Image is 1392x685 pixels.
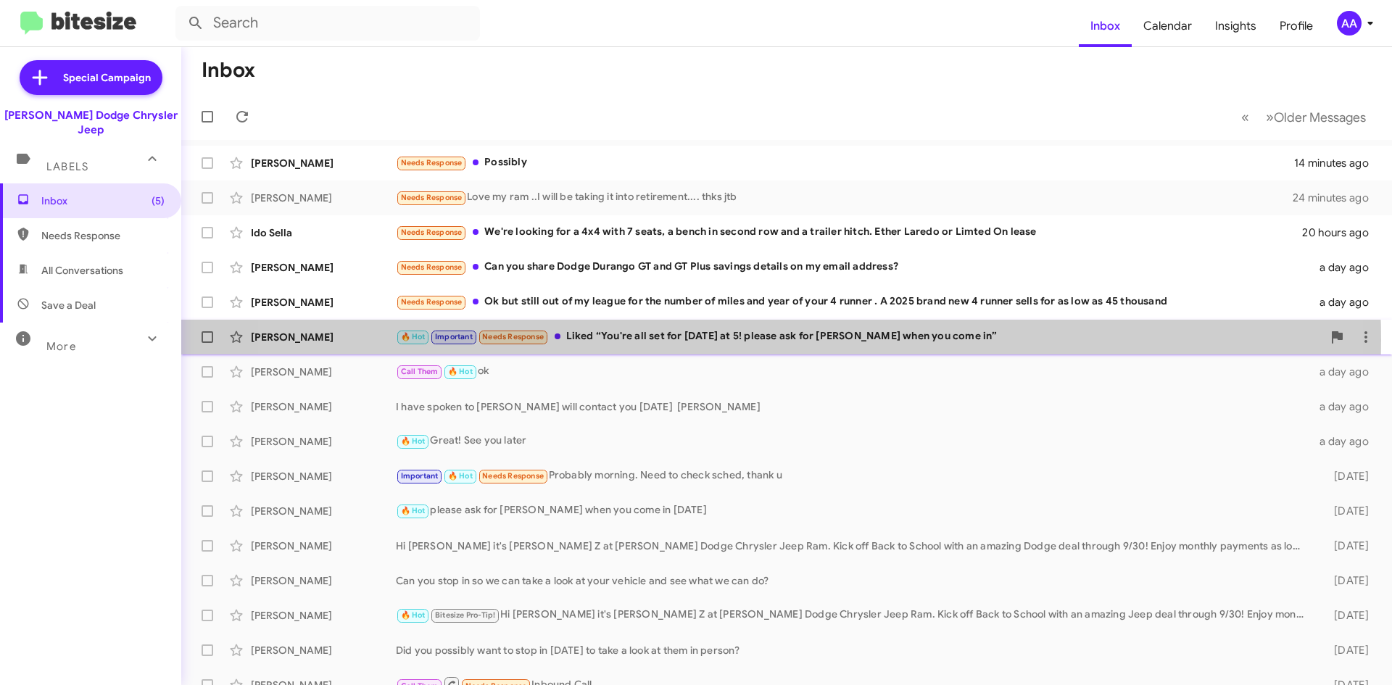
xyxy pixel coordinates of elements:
span: 🔥 Hot [401,506,426,515]
div: Possibly [396,154,1294,171]
div: [PERSON_NAME] [251,608,396,623]
span: Needs Response [482,332,544,341]
span: Save a Deal [41,298,96,312]
span: « [1241,108,1249,126]
div: [PERSON_NAME] [251,191,396,205]
div: [DATE] [1311,643,1380,657]
span: Inbox [41,194,165,208]
a: Insights [1203,5,1268,47]
span: 🔥 Hot [401,610,426,620]
a: Calendar [1132,5,1203,47]
button: Previous [1232,102,1258,132]
div: We're looking for a 4x4 with 7 seats, a bench in second row and a trailer hitch. Ether Laredo or ... [396,224,1302,241]
button: Next [1257,102,1375,132]
div: [DATE] [1311,504,1380,518]
span: » [1266,108,1274,126]
div: [DATE] [1311,573,1380,588]
div: [PERSON_NAME] [251,504,396,518]
div: [PERSON_NAME] [251,643,396,657]
span: Needs Response [401,193,463,202]
div: Can you stop in so we can take a look at your vehicle and see what we can do? [396,573,1311,588]
div: 24 minutes ago [1293,191,1380,205]
span: Needs Response [482,471,544,481]
span: Needs Response [401,228,463,237]
span: (5) [152,194,165,208]
span: All Conversations [41,263,123,278]
div: [PERSON_NAME] [251,365,396,379]
span: Bitesize Pro-Tip! [435,610,495,620]
span: Needs Response [401,158,463,167]
div: Probably morning. Need to check sched, thank u [396,468,1311,484]
div: a day ago [1311,434,1380,449]
div: Love my ram ..I will be taking it into retirement.... thks jtb [396,189,1293,206]
div: Ok but still out of my league for the number of miles and year of your 4 runner . A 2025 brand ne... [396,294,1311,310]
div: AA [1337,11,1362,36]
a: Inbox [1079,5,1132,47]
span: 🔥 Hot [448,471,473,481]
input: Search [175,6,480,41]
span: 🔥 Hot [401,436,426,446]
span: 🔥 Hot [448,367,473,376]
span: Labels [46,160,88,173]
a: Profile [1268,5,1325,47]
div: [PERSON_NAME] [251,469,396,483]
div: Did you possibly want to stop in [DATE] to take a look at them in person? [396,643,1311,657]
div: 14 minutes ago [1294,156,1380,170]
span: More [46,340,76,353]
div: [PERSON_NAME] [251,539,396,553]
h1: Inbox [202,59,255,82]
nav: Page navigation example [1233,102,1375,132]
span: Needs Response [401,297,463,307]
div: [PERSON_NAME] [251,295,396,310]
span: Older Messages [1274,109,1366,125]
button: AA [1325,11,1376,36]
div: Hi [PERSON_NAME] it's [PERSON_NAME] Z at [PERSON_NAME] Dodge Chrysler Jeep Ram. Kick off Back to ... [396,607,1311,623]
a: Special Campaign [20,60,162,95]
span: Needs Response [401,262,463,272]
div: ok [396,363,1311,380]
span: Important [435,332,473,341]
div: [PERSON_NAME] [251,260,396,275]
span: 🔥 Hot [401,332,426,341]
div: [PERSON_NAME] [251,399,396,414]
div: 20 hours ago [1302,225,1380,240]
div: I have spoken to [PERSON_NAME] will contact you [DATE] [PERSON_NAME] [396,399,1311,414]
span: Special Campaign [63,70,151,85]
div: a day ago [1311,365,1380,379]
div: [DATE] [1311,608,1380,623]
div: a day ago [1311,260,1380,275]
div: please ask for [PERSON_NAME] when you come in [DATE] [396,502,1311,519]
span: Needs Response [41,228,165,243]
div: [PERSON_NAME] [251,156,396,170]
div: [PERSON_NAME] [251,573,396,588]
div: [DATE] [1311,539,1380,553]
div: [PERSON_NAME] [251,434,396,449]
div: [DATE] [1311,469,1380,483]
div: Liked “You're all set for [DATE] at 5! please ask for [PERSON_NAME] when you come in” [396,328,1322,345]
div: Can you share Dodge Durango GT and GT Plus savings details on my email address? [396,259,1311,275]
div: Hi [PERSON_NAME] it's [PERSON_NAME] Z at [PERSON_NAME] Dodge Chrysler Jeep Ram. Kick off Back to ... [396,539,1311,553]
div: a day ago [1311,295,1380,310]
span: Important [401,471,439,481]
div: a day ago [1311,399,1380,414]
div: Great! See you later [396,433,1311,449]
div: [PERSON_NAME] [251,330,396,344]
div: Ido Sella [251,225,396,240]
span: Call Them [401,367,439,376]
